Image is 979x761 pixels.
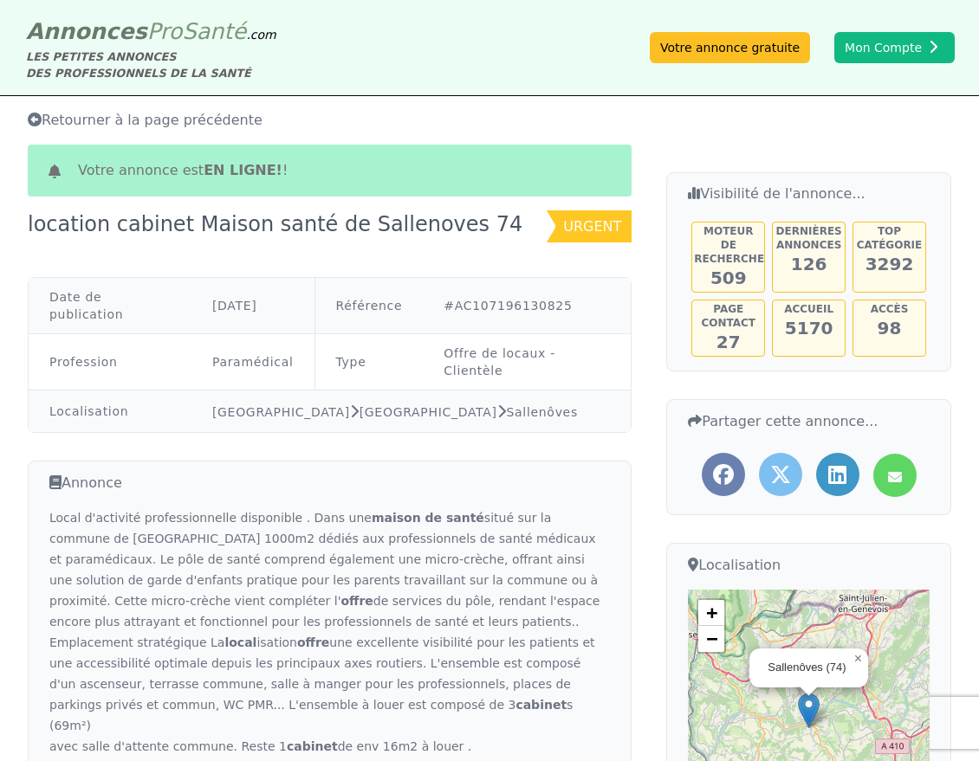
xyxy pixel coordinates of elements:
a: Sallenôves [506,405,578,419]
button: Mon Compte [834,32,955,63]
span: 5170 [785,318,833,339]
td: Profession [29,334,191,390]
h3: Partager cette annonce... [688,410,930,432]
div: LES PETITES ANNONCES DES PROFESSIONNELS DE LA SANTÉ [26,48,276,81]
strong: offre [297,635,329,649]
span: 126 [791,254,827,274]
a: Paramédical [212,355,294,369]
a: [GEOGRAPHIC_DATA] [212,405,350,419]
h3: Localisation [688,554,930,576]
i: Retourner à la liste [28,113,42,126]
h5: Moteur de recherche [694,224,762,266]
span: .com [246,28,276,42]
td: #AC107196130825 [423,278,631,334]
strong: cabinet [515,698,567,712]
h5: Page contact [694,302,762,330]
td: Date de publication [29,278,191,334]
span: + [706,602,717,623]
td: Type [314,334,423,390]
strong: cabinet [287,739,338,753]
a: Offre de locaux - Clientèle [444,346,555,377]
a: Zoom out [698,626,724,652]
span: 27 [716,332,741,352]
span: Retourner à la page précédente [28,112,263,128]
td: Localisation [29,390,191,433]
div: Sallenôves (74) [768,661,846,675]
span: 3292 [866,254,914,274]
strong: local [224,635,256,649]
h5: Accueil [775,302,843,316]
h3: Annonce [49,472,610,493]
span: Santé [182,18,246,44]
h5: Top catégorie [855,224,924,252]
td: [DATE] [191,278,314,334]
b: en ligne! [204,162,282,178]
span: Votre annonce est ! [78,160,288,181]
a: [GEOGRAPHIC_DATA] [360,405,497,419]
a: Zoom in [698,600,724,626]
span: − [706,628,717,649]
h5: Dernières annonces [775,224,843,252]
a: Partager l'annonce sur LinkedIn [816,453,859,496]
span: Annonces [26,18,147,44]
span: Pro [147,18,183,44]
span: 98 [878,318,902,339]
a: AnnoncesProSanté.com [26,18,276,44]
span: urgent [563,218,621,235]
span: 509 [710,268,747,288]
strong: offre [341,594,373,608]
a: Partager l'annonce par mail [873,454,917,497]
img: Marker [798,693,820,728]
div: location cabinet Maison santé de Sallenoves 74 [28,210,533,242]
h3: Visibilité de l'annonce... [688,184,930,204]
td: Référence [314,278,423,334]
a: Votre annonce gratuite [650,32,810,63]
strong: maison de santé [372,511,484,525]
h5: Accès [855,302,924,316]
a: Partager l'annonce sur Twitter [759,453,802,496]
span: × [854,651,862,666]
a: Partager l'annonce sur Facebook [702,453,745,496]
a: Close popup [847,648,868,669]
